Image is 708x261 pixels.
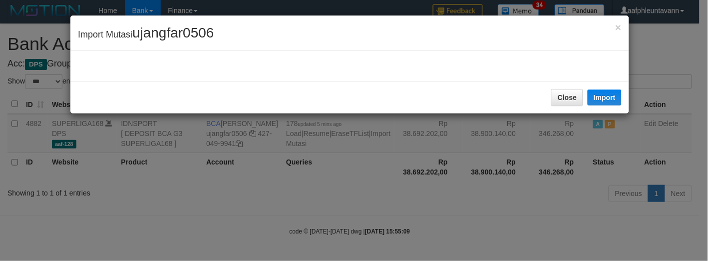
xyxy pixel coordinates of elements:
[616,22,622,32] button: Close
[551,89,583,106] button: Close
[132,25,214,40] span: ujangfar0506
[78,29,214,39] span: Import Mutasi
[616,21,622,33] span: ×
[588,89,622,105] button: Import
